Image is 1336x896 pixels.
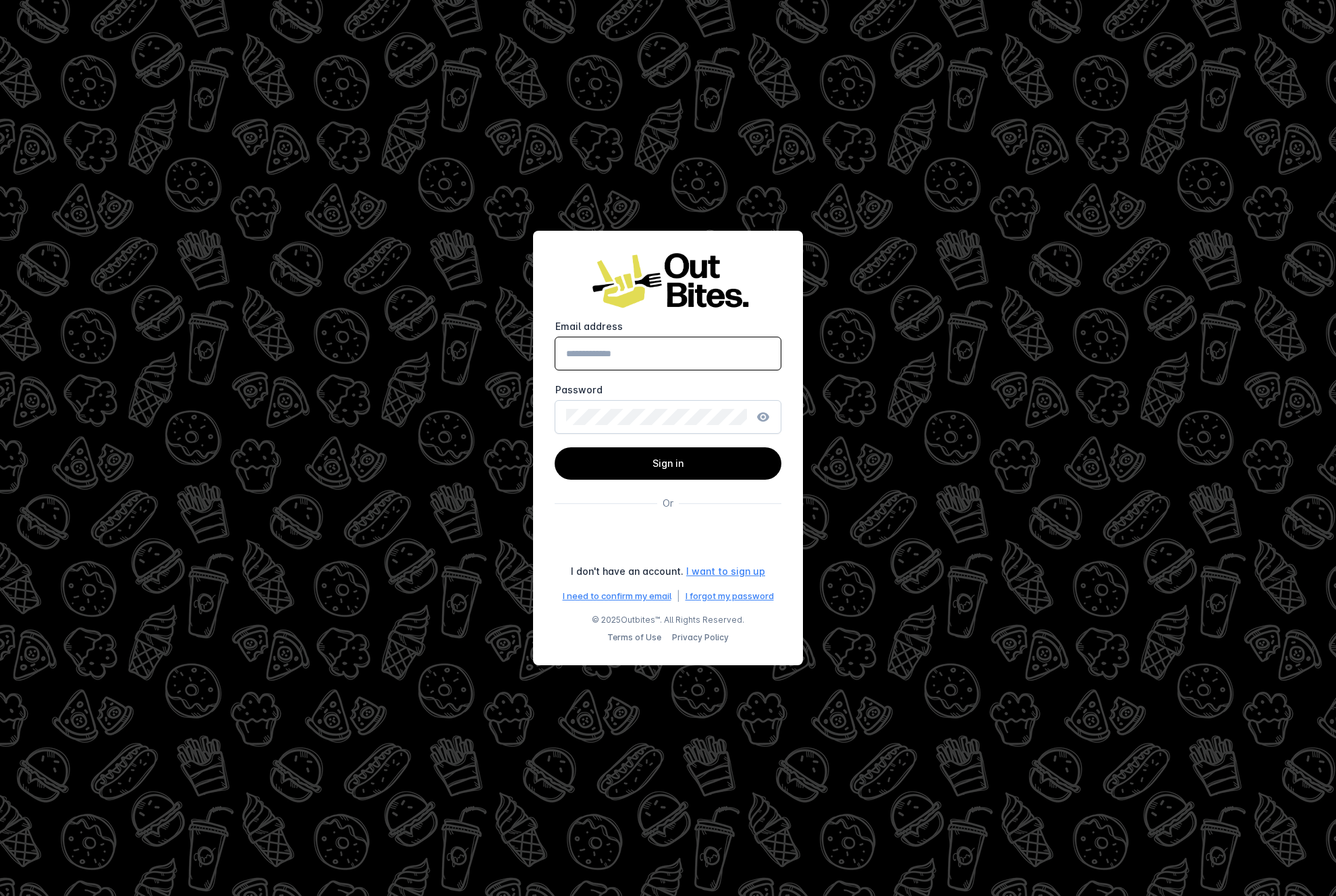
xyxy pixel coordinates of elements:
[563,590,671,603] a: I need to confirm my email
[571,564,684,578] div: I don't have an account.
[1059,13,1323,198] iframe: Sign in with Google Dialog
[592,614,744,626] span: © 2025 . All Rights Reserved.
[555,447,781,480] button: Sign in
[555,320,623,332] mat-label: Email address
[663,496,673,510] div: Or
[672,632,729,642] a: Privacy Policy
[587,252,749,310] img: Logo image
[555,384,603,395] mat-label: Password
[621,615,660,625] a: Outbites™
[686,590,774,603] a: I forgot my password
[547,525,789,555] iframe: Sign in with Google Button
[607,632,661,642] a: Terms of Use
[553,525,783,555] div: Sign in with Google. Opens in new tab
[686,564,765,578] a: I want to sign up
[677,589,680,603] div: |
[652,457,684,469] span: Sign in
